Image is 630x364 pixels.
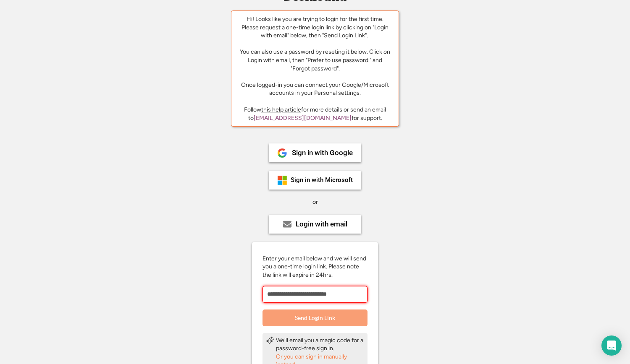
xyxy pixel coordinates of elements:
img: ms-symbollockup_mssymbol_19.png [277,175,287,185]
div: Sign in with Microsoft [291,177,353,183]
div: Follow for more details or send an email to for support. [238,106,392,122]
div: Sign in with Google [292,149,353,156]
div: Login with email [296,221,347,228]
div: Open Intercom Messenger [601,335,622,356]
img: 1024px-Google__G__Logo.svg.png [277,148,287,158]
div: Enter your email below and we will send you a one-time login link. Please note the link will expi... [262,255,367,279]
div: Hi! Looks like you are trying to login for the first time. Please request a one-time login link b... [238,15,392,97]
div: or [312,198,318,206]
div: We'll email you a magic code for a password-free sign in. [276,336,364,353]
a: this help article [261,106,301,113]
a: [EMAIL_ADDRESS][DOMAIN_NAME] [254,114,352,122]
button: Send Login Link [262,309,367,326]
